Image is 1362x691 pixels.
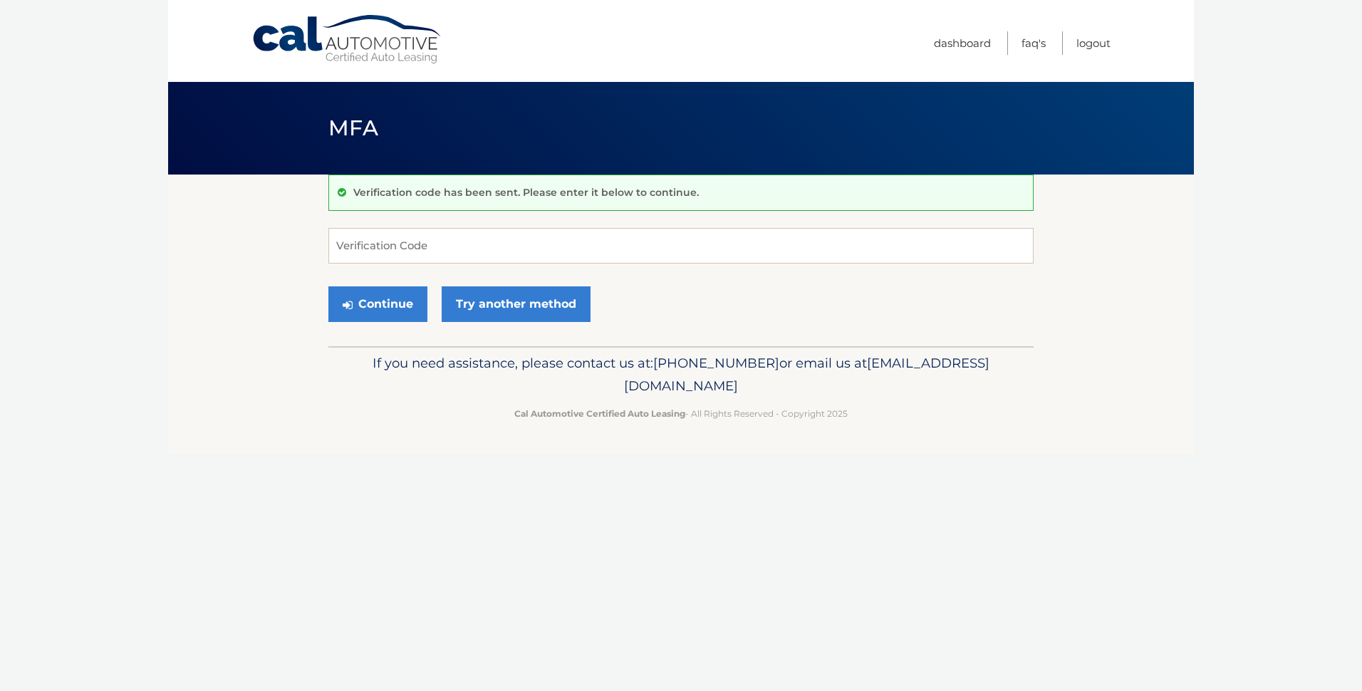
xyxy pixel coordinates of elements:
[353,186,699,199] p: Verification code has been sent. Please enter it below to continue.
[624,355,989,394] span: [EMAIL_ADDRESS][DOMAIN_NAME]
[653,355,779,371] span: [PHONE_NUMBER]
[251,14,444,65] a: Cal Automotive
[1021,31,1046,55] a: FAQ's
[338,406,1024,421] p: - All Rights Reserved - Copyright 2025
[934,31,991,55] a: Dashboard
[328,228,1034,264] input: Verification Code
[442,286,591,322] a: Try another method
[328,115,378,141] span: MFA
[328,286,427,322] button: Continue
[1076,31,1111,55] a: Logout
[338,352,1024,398] p: If you need assistance, please contact us at: or email us at
[514,408,685,419] strong: Cal Automotive Certified Auto Leasing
